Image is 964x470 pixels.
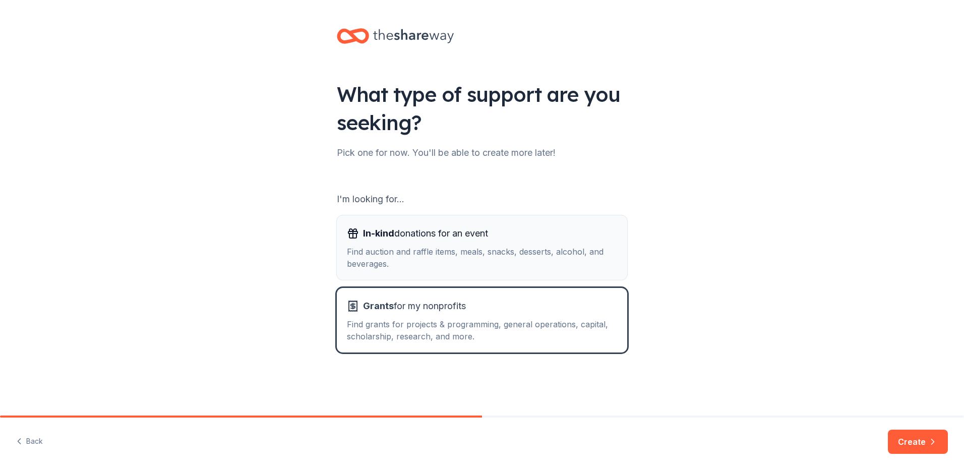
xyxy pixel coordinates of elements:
div: Find grants for projects & programming, general operations, capital, scholarship, research, and m... [347,318,617,342]
div: What type of support are you seeking? [337,80,627,137]
div: Find auction and raffle items, meals, snacks, desserts, alcohol, and beverages. [347,246,617,270]
div: I'm looking for... [337,191,627,207]
button: Grantsfor my nonprofitsFind grants for projects & programming, general operations, capital, schol... [337,288,627,352]
span: In-kind [363,228,394,239]
button: Create [888,430,948,454]
button: Back [16,431,43,452]
button: In-kinddonations for an eventFind auction and raffle items, meals, snacks, desserts, alcohol, and... [337,215,627,280]
span: for my nonprofits [363,298,466,314]
span: Grants [363,301,394,311]
span: donations for an event [363,225,488,242]
div: Pick one for now. You'll be able to create more later! [337,145,627,161]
